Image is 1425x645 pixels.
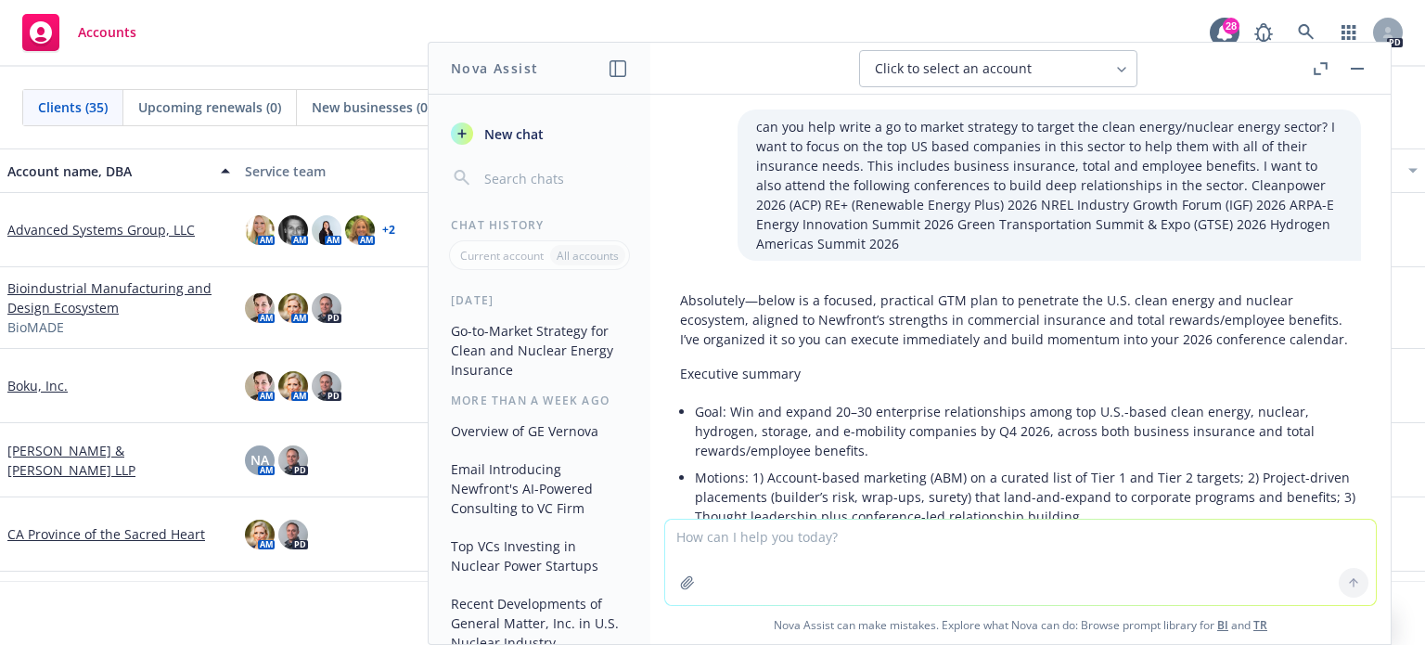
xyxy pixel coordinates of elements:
img: photo [245,215,275,245]
span: New chat [481,124,544,144]
a: TR [1253,617,1267,633]
li: Goal: Win and expand 20–30 enterprise relationships among top U.S.-based clean energy, nuclear, h... [695,398,1361,464]
span: Click to select an account [875,59,1032,78]
button: Click to select an account [859,50,1137,87]
span: Upcoming renewals (0) [138,97,281,117]
img: photo [312,293,341,323]
p: Executive summary [680,364,1361,383]
span: New businesses (0) [312,97,431,117]
a: Switch app [1330,14,1367,51]
div: Service team [245,161,468,181]
button: New chat [443,117,635,150]
div: [DATE] [429,292,650,308]
img: photo [278,293,308,323]
a: + 2 [382,225,395,236]
span: Nova Assist can make mistakes. Explore what Nova can do: Browse prompt library for and [658,606,1383,644]
li: Motions: 1) Account-based marketing (ABM) on a curated list of Tier 1 and Tier 2 targets; 2) Proj... [695,464,1361,530]
span: NA [250,450,269,470]
a: Search [1288,14,1325,51]
button: Go-to-Market Strategy for Clean and Nuclear Energy Insurance [443,316,635,385]
div: Account name, DBA [7,161,210,181]
p: All accounts [557,248,619,264]
img: photo [278,215,308,245]
img: photo [245,293,275,323]
img: photo [278,445,308,475]
p: Absolutely—below is a focused, practical GTM plan to penetrate the U.S. clean energy and nuclear ... [680,290,1361,349]
a: Bioindustrial Manufacturing and Design Ecosystem [7,278,230,317]
div: 28 [1223,16,1239,32]
span: Accounts [78,25,136,40]
h1: Nova Assist [451,58,538,78]
p: Current account [460,248,544,264]
img: photo [278,520,308,549]
p: can you help write a go to market strategy to target the clean energy/nuclear energy sector? I wa... [756,117,1342,253]
img: photo [345,215,375,245]
img: photo [245,371,275,401]
a: Accounts [15,6,144,58]
img: photo [312,371,341,401]
button: Top VCs Investing in Nuclear Power Startups [443,531,635,581]
a: Boku, Inc. [7,376,68,395]
button: Service team [237,148,475,193]
button: Email Introducing Newfront's AI-Powered Consulting to VC Firm [443,454,635,523]
a: CA Province of the Sacred Heart [7,524,205,544]
img: photo [245,520,275,549]
a: [PERSON_NAME] & [PERSON_NAME] LLP [7,441,230,480]
a: Report a Bug [1245,14,1282,51]
input: Search chats [481,165,628,191]
a: BI [1217,617,1228,633]
span: BioMADE [7,317,64,337]
img: photo [312,215,341,245]
div: Chat History [429,217,650,233]
span: Clients (35) [38,97,108,117]
img: photo [278,371,308,401]
div: More than a week ago [429,393,650,408]
a: Advanced Systems Group, LLC [7,220,195,239]
button: Overview of GE Vernova [443,416,635,446]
